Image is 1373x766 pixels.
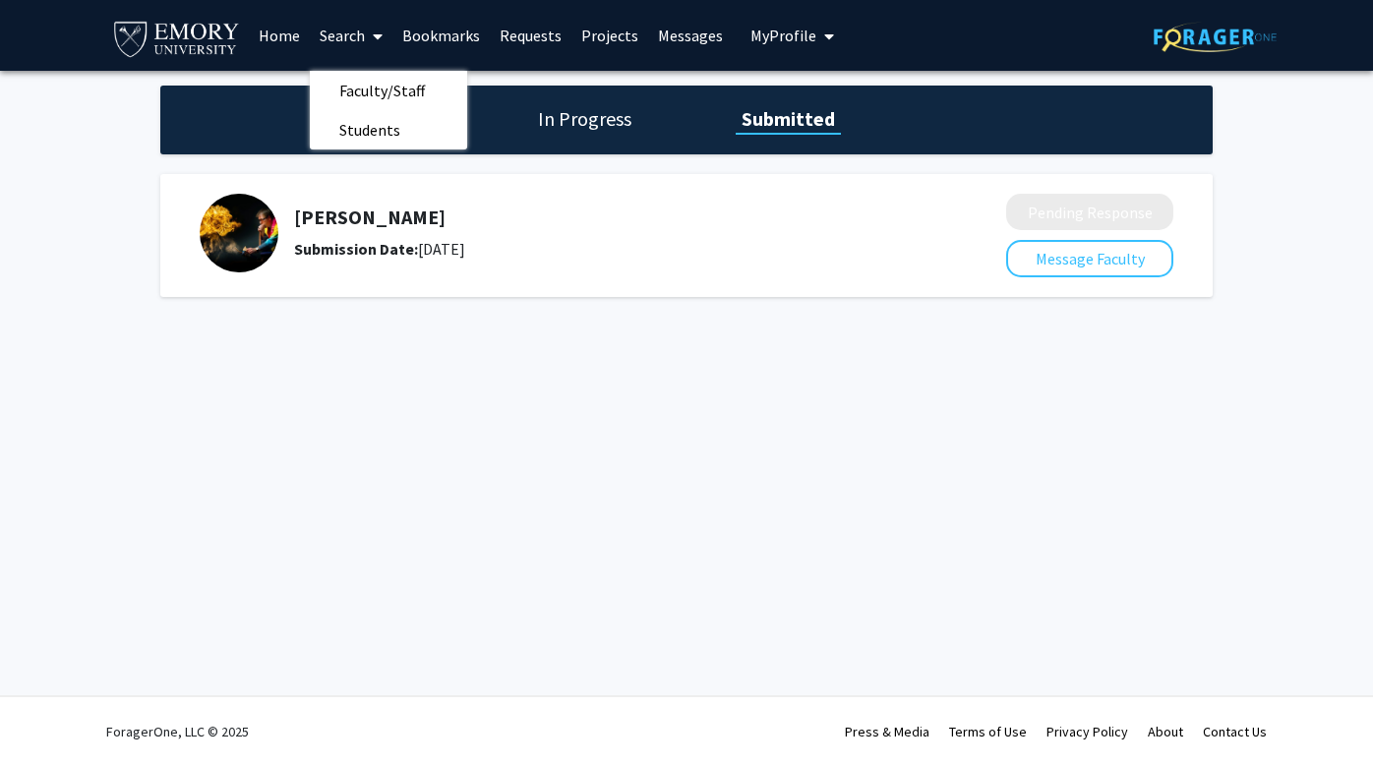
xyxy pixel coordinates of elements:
a: Students [310,115,467,145]
img: Profile Picture [200,194,278,272]
img: ForagerOne Logo [1154,22,1277,52]
span: Students [310,110,430,149]
a: Projects [571,1,648,70]
a: Press & Media [845,723,929,740]
iframe: Chat [15,678,84,751]
button: Pending Response [1006,194,1173,230]
div: [DATE] [294,237,902,261]
span: Faculty/Staff [310,71,454,110]
a: Privacy Policy [1046,723,1128,740]
a: Bookmarks [392,1,490,70]
h1: In Progress [532,105,637,133]
a: About [1148,723,1183,740]
button: Message Faculty [1006,240,1173,277]
h5: [PERSON_NAME] [294,206,902,229]
a: Requests [490,1,571,70]
a: Faculty/Staff [310,76,467,105]
h1: Submitted [736,105,841,133]
a: Terms of Use [949,723,1027,740]
span: My Profile [750,26,816,45]
b: Submission Date: [294,239,418,259]
a: Message Faculty [1006,249,1173,268]
a: Contact Us [1203,723,1267,740]
div: ForagerOne, LLC © 2025 [106,697,249,766]
a: Search [310,1,392,70]
a: Home [249,1,310,70]
a: Messages [648,1,733,70]
img: Emory University Logo [111,16,242,60]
